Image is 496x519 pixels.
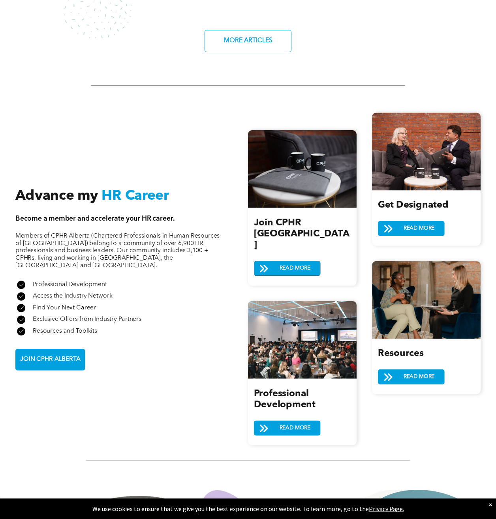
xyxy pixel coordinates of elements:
div: Dismiss notification [489,500,492,508]
span: JOIN CPHR ALBERTA [17,352,83,367]
span: Resources and Toolkits [33,328,97,334]
a: READ MORE [378,369,445,384]
span: Exclusive Offers from Industry Partners [33,316,141,322]
span: Become a member and accelerate your HR career. [15,215,175,222]
span: Resources [378,349,424,358]
span: READ MORE [401,369,437,384]
a: READ MORE [254,420,321,435]
span: Advance my [15,189,98,202]
a: JOIN CPHR ALBERTA [15,348,85,370]
a: Privacy Page. [369,505,404,513]
span: MORE ARTICLES [221,33,275,49]
span: READ MORE [277,421,313,435]
span: Access the Industry Network [33,293,112,299]
a: READ MORE [378,221,445,236]
span: HR Career [101,189,169,202]
span: Join CPHR [GEOGRAPHIC_DATA] [254,218,349,250]
span: Get Designated [378,200,449,210]
span: READ MORE [277,261,313,275]
span: Professional Development [254,389,316,409]
span: Members of CPHR Alberta (Chartered Professionals in Human Resources of [GEOGRAPHIC_DATA]) belong ... [15,232,220,268]
span: Professional Development [33,281,107,288]
a: MORE ARTICLES [205,30,291,52]
span: READ MORE [401,221,437,235]
a: READ MORE [254,260,321,275]
span: Find Your Next Career [33,304,96,311]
